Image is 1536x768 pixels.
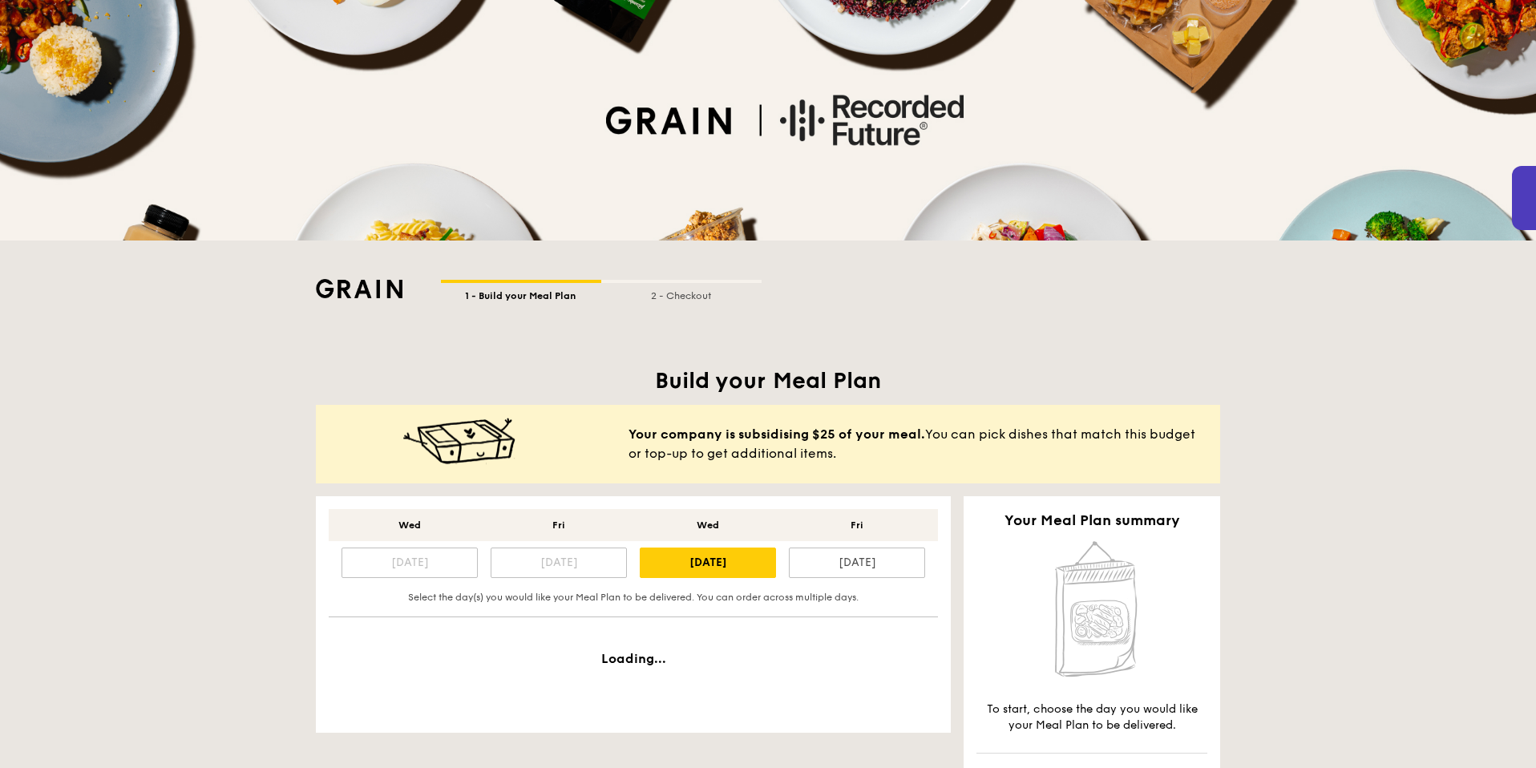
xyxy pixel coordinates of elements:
img: meal-happy@2x.c9d3c595.png [403,418,515,466]
div: Select the day(s) you would like your Meal Plan to be delivered. You can order across multiple days. [335,591,932,604]
div: Fri [491,519,627,532]
b: Your company is subsidising $25 of your meal. [629,426,925,442]
img: Home delivery [1045,538,1139,682]
div: Fri [789,519,925,532]
div: To start, choose the day you would like your Meal Plan to be delivered. [976,701,1207,734]
div: Wed [342,519,478,532]
div: 2 - Checkout [601,283,762,302]
h1: Build your Meal Plan [316,366,1220,395]
span: You can pick dishes that match this budget or top-up to get additional items. [629,425,1207,463]
div: Loading... [316,630,951,733]
div: Wed [640,519,776,532]
div: 1 - Build your Meal Plan [441,283,601,302]
h2: Your Meal Plan summary [976,509,1207,532]
img: Grain [316,279,402,298]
